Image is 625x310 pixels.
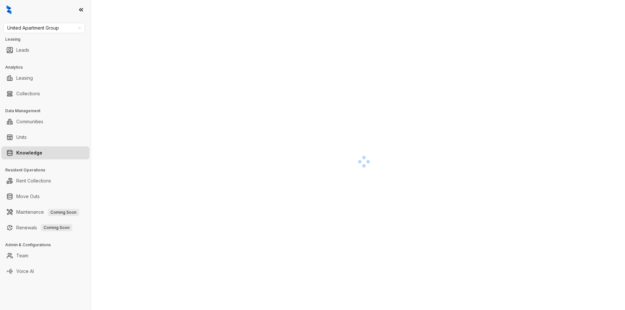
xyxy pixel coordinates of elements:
li: Communities [1,115,90,128]
li: Knowledge [1,146,90,159]
span: Coming Soon [48,209,79,216]
li: Collections [1,87,90,100]
a: Team [16,249,28,262]
a: Voice AI [16,265,34,278]
a: Communities [16,115,43,128]
li: Leasing [1,72,90,85]
li: Maintenance [1,206,90,219]
a: Units [16,131,27,144]
a: Move Outs [16,190,40,203]
a: Collections [16,87,40,100]
h3: Resident Operations [5,167,91,173]
a: RenewalsComing Soon [16,221,72,234]
li: Units [1,131,90,144]
li: Voice AI [1,265,90,278]
li: Rent Collections [1,174,90,187]
h3: Leasing [5,36,91,42]
a: Knowledge [16,146,42,159]
li: Move Outs [1,190,90,203]
span: United Apartment Group [7,23,81,33]
span: Coming Soon [41,224,72,231]
li: Team [1,249,90,262]
a: Leasing [16,72,33,85]
a: Rent Collections [16,174,51,187]
img: logo [7,5,11,14]
li: Leads [1,44,90,57]
h3: Analytics [5,64,91,70]
h3: Data Management [5,108,91,114]
a: Leads [16,44,29,57]
h3: Admin & Configurations [5,242,91,248]
li: Renewals [1,221,90,234]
